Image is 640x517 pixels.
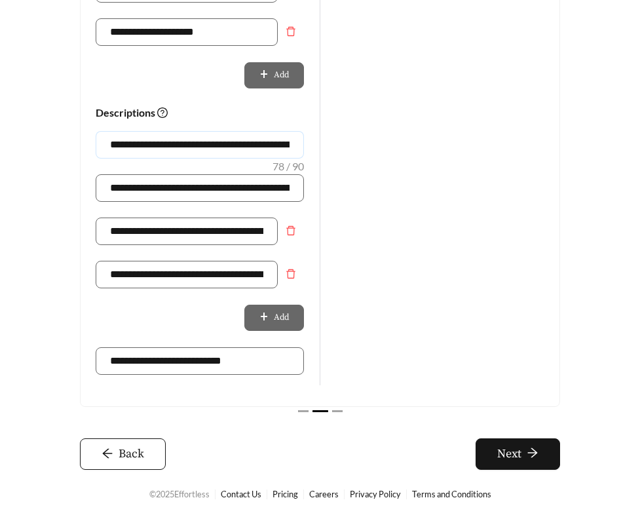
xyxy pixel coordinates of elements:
button: Remove field [278,218,304,244]
a: Pricing [273,489,298,499]
button: Remove field [278,261,304,287]
span: delete [278,225,303,236]
button: plusAdd [244,62,303,88]
button: 3 [332,410,343,412]
a: Contact Us [221,489,261,499]
span: © 2025 Effortless [149,489,210,499]
strong: Descriptions [96,106,168,119]
span: delete [278,269,303,279]
span: Next [497,445,521,463]
button: Nextarrow-right [476,438,560,470]
span: delete [278,26,303,37]
button: 2 [312,410,328,412]
span: question-circle [157,107,168,118]
input: Website [96,347,304,375]
a: Privacy Policy [350,489,401,499]
a: Careers [309,489,339,499]
button: 1 [298,410,309,412]
button: Remove field [278,18,304,45]
button: arrow-leftBack [80,438,166,470]
span: arrow-left [102,448,113,462]
span: arrow-right [527,447,538,461]
a: Terms and Conditions [412,489,491,499]
span: Back [119,445,144,463]
button: plusAdd [244,305,303,331]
